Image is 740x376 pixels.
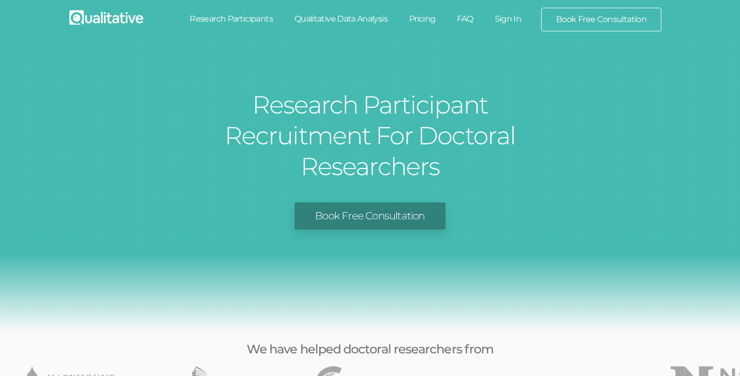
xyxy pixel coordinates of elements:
a: Book Free Consultation [542,8,661,31]
a: Sign In [484,8,532,30]
img: Qualitative [69,10,143,25]
a: Research Participants [179,8,284,30]
a: FAQ [446,8,484,30]
h3: We have helped doctoral researchers from [123,343,617,356]
a: Book Free Consultation [294,202,445,230]
a: Qualitative Data Analysis [284,8,398,30]
a: Pricing [398,8,447,30]
h1: Research Participant Recruitment For Doctoral Researchers [177,89,563,182]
